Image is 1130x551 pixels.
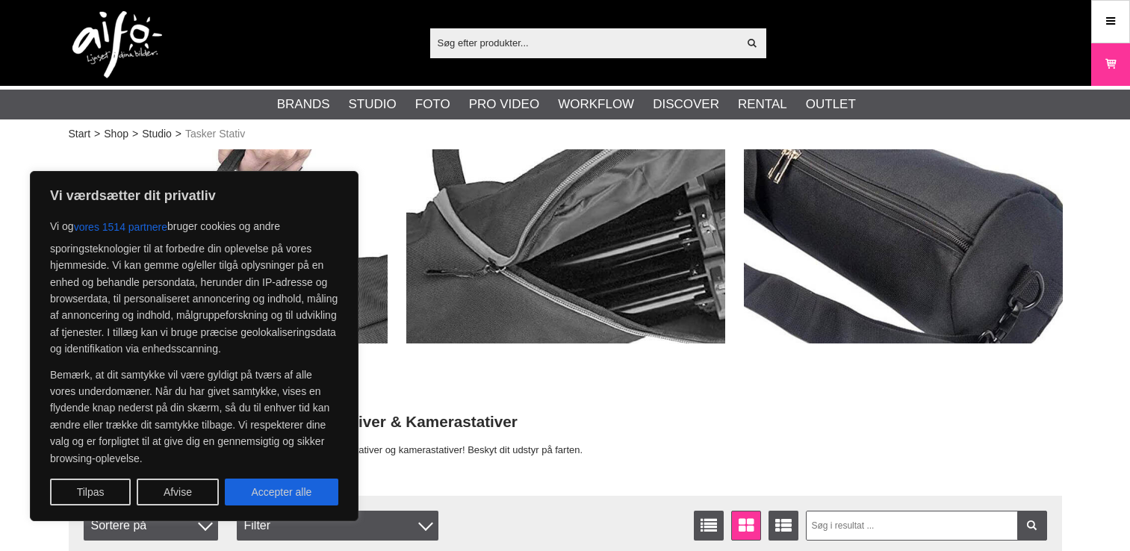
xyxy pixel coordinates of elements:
[50,479,131,505] button: Tilpas
[30,171,358,521] div: Vi værdsætter dit privatliv
[185,126,245,142] span: Tasker Stativ
[132,126,138,142] span: >
[769,511,798,541] a: Udvid liste
[176,126,181,142] span: >
[731,511,761,541] a: Vinduevisning
[104,126,128,142] a: Shop
[72,11,162,78] img: logo.png
[142,126,172,142] a: Studio
[277,95,330,114] a: Brands
[1017,511,1047,541] a: Filtrer
[806,511,1047,541] input: Søg i resultat ...
[225,479,338,505] button: Accepter alle
[744,149,1063,343] img: Annonce:003 ban-standbag-07.jpg
[558,95,634,114] a: Workflow
[738,95,787,114] a: Rental
[349,95,397,114] a: Studio
[653,95,719,114] a: Discover
[469,95,539,114] a: Pro Video
[430,31,739,54] input: Søg efter produkter...
[50,214,338,358] p: Vi og bruger cookies og andre sporingsteknologier til at forbedre din oplevelse på vores hjemmesi...
[415,95,450,114] a: Foto
[94,126,100,142] span: >
[806,95,856,114] a: Outlet
[69,149,388,343] img: Annonce:001 ban-standbag-01.jpg
[84,511,218,541] span: Sortere på
[74,214,167,240] button: vores 1514 partnere
[406,149,725,343] img: Annonce:002 ban-standbag-03.jpg
[50,367,338,467] p: Bemærk, at dit samtykke vil være gyldigt på tværs af alle vores underdomæner. Når du har givet sa...
[69,126,91,142] a: Start
[694,511,724,541] a: Vis liste
[237,511,438,541] div: Filter
[137,479,219,505] button: Afvise
[50,187,338,205] p: Vi værdsætter dit privatliv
